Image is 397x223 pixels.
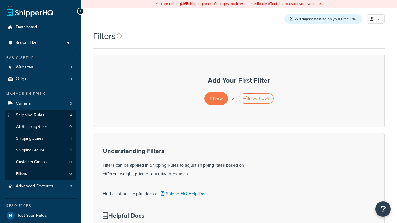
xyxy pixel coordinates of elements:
div: Find all of our helpful docs at: [103,185,258,198]
span: 1 [71,77,72,82]
span: 1 [71,65,72,70]
span: Test Your Rates [17,213,47,218]
p: or [232,94,235,103]
a: Test Your Rates [5,210,76,221]
span: 1 [70,136,72,141]
h3: Helpful Docs [103,212,230,219]
a: Shipping Groups 1 [5,145,76,156]
span: 0 [69,171,72,177]
div: remaining on your Free Trial [284,14,362,24]
li: Shipping Groups [5,145,76,156]
div: Filters can be applied in Shipping Rules to adjust shipping rates based on different weight, pric... [103,147,258,178]
b: LIVE [181,1,188,7]
div: Resources [5,203,76,208]
li: Websites [5,62,76,73]
div: Basic Setup [5,55,76,60]
span: 0 [69,124,72,129]
span: 0 [70,184,72,189]
span: Advanced Features [16,184,53,189]
button: Open Resource Center [375,201,391,217]
li: Filters [5,168,76,180]
li: Customer Groups [5,156,76,168]
span: Carriers [16,101,31,106]
span: Dashboard [16,25,37,30]
span: 1 [70,148,72,153]
a: ShipperHQ Home [7,5,53,17]
li: Shipping Rules [5,110,76,180]
li: All Shipping Rules [5,121,76,133]
a: Filters 0 [5,168,76,180]
span: 0 [70,101,72,106]
a: Websites 1 [5,62,76,73]
span: 0 [69,160,72,165]
a: ShipperHQ Help Docs [159,190,209,197]
a: Advanced Features 0 [5,181,76,192]
a: Carriers 0 [5,98,76,109]
span: Shipping Rules [16,113,45,118]
a: Dashboard [5,22,76,33]
li: Origins [5,73,76,85]
span: Origins [16,77,30,82]
h3: Understanding Filters [103,147,258,154]
a: All Shipping Rules 0 [5,121,76,133]
h1: Filters [93,30,116,42]
a: + New [204,92,228,105]
span: All Shipping Rules [16,124,47,129]
span: Shipping Zones [16,136,43,141]
span: Websites [16,65,33,70]
strong: 278 days [294,16,310,22]
a: Shipping Rules [5,110,76,121]
a: Customer Groups 0 [5,156,76,168]
span: Shipping Groups [16,148,45,153]
span: Customer Groups [16,160,47,165]
span: Filters [16,171,27,177]
div: Import CSV [239,93,274,104]
a: Shipping Zones 1 [5,133,76,144]
span: Scope: Live [16,40,38,46]
li: Shipping Zones [5,133,76,144]
h3: Add Your First Filter [100,77,378,84]
li: Carriers [5,98,76,109]
a: Origins 1 [5,73,76,85]
li: Advanced Features [5,181,76,192]
div: Manage Shipping [5,91,76,96]
span: + New [209,95,223,102]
